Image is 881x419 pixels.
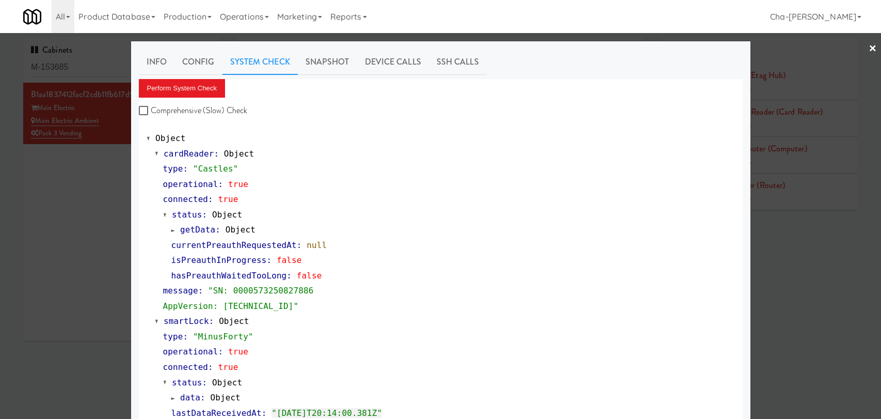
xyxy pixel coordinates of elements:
[429,49,487,75] a: SSH Calls
[163,164,183,174] span: type
[266,255,271,265] span: :
[298,49,357,75] a: Snapshot
[357,49,429,75] a: Device Calls
[172,378,202,387] span: status
[193,164,238,174] span: "Castles"
[212,210,242,220] span: Object
[286,271,292,281] span: :
[218,347,223,356] span: :
[226,225,255,235] span: Object
[297,240,302,250] span: :
[139,103,248,118] label: Comprehensive (Slow) Check
[174,49,222,75] a: Config
[228,347,248,356] span: true
[180,393,200,402] span: data
[163,332,183,342] span: type
[139,79,226,98] button: Perform System Check
[171,271,287,281] span: hasPreauthWaitedTooLong
[869,33,877,65] a: ×
[307,240,327,250] span: null
[163,194,209,204] span: connected
[172,210,202,220] span: status
[193,332,253,342] span: "MinusForty"
[222,49,298,75] a: System Check
[180,225,215,235] span: getData
[218,179,223,189] span: :
[171,255,267,265] span: isPreauthInProgress
[262,408,267,418] span: :
[163,286,314,311] span: "SN: 0000573250827886 AppVersion: [TECHNICAL_ID]"
[224,149,254,159] span: Object
[171,408,262,418] span: lastDataReceivedAt
[208,194,213,204] span: :
[183,332,188,342] span: :
[200,393,205,402] span: :
[202,210,207,220] span: :
[215,225,220,235] span: :
[219,316,249,326] span: Object
[297,271,322,281] span: false
[214,149,219,159] span: :
[139,49,174,75] a: Info
[228,179,248,189] span: true
[171,240,297,250] span: currentPreauthRequestedAt
[163,362,209,372] span: connected
[277,255,302,265] span: false
[23,8,41,26] img: Micromart
[163,286,198,296] span: message
[271,408,382,418] span: "[DATE]T20:14:00.381Z"
[183,164,188,174] span: :
[210,393,240,402] span: Object
[155,133,185,143] span: Object
[163,179,218,189] span: operational
[212,378,242,387] span: Object
[208,362,213,372] span: :
[139,107,151,115] input: Comprehensive (Slow) Check
[198,286,203,296] span: :
[163,347,218,356] span: operational
[209,316,214,326] span: :
[164,149,214,159] span: cardReader
[218,194,238,204] span: true
[202,378,207,387] span: :
[218,362,238,372] span: true
[164,316,209,326] span: smartLock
